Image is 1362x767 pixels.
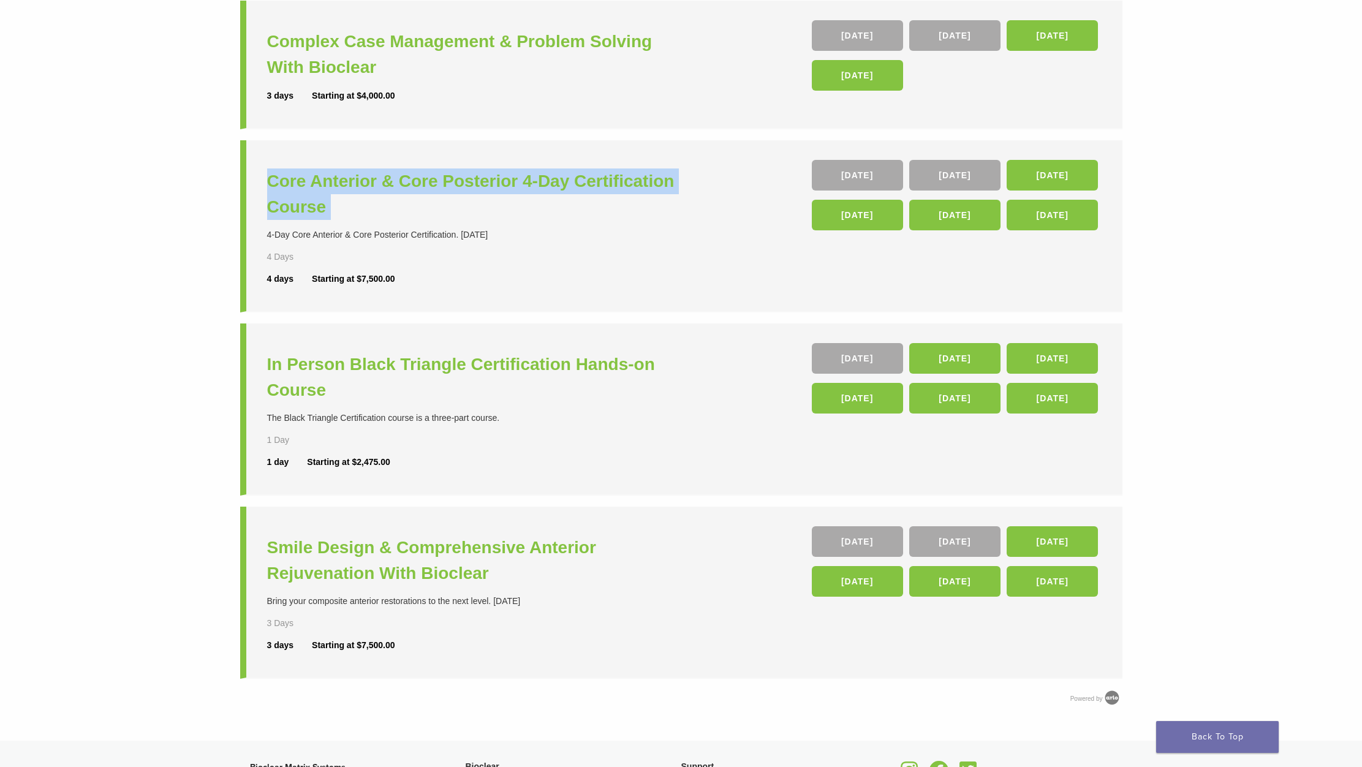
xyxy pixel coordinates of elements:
[909,200,1001,230] a: [DATE]
[812,20,903,51] a: [DATE]
[812,60,903,91] a: [DATE]
[267,251,330,263] div: 4 Days
[267,456,308,469] div: 1 day
[909,383,1001,414] a: [DATE]
[909,343,1001,374] a: [DATE]
[909,160,1001,191] a: [DATE]
[1103,689,1121,707] img: Arlo training & Event Software
[1007,566,1098,597] a: [DATE]
[909,526,1001,557] a: [DATE]
[307,456,390,469] div: Starting at $2,475.00
[909,20,1001,51] a: [DATE]
[312,89,395,102] div: Starting at $4,000.00
[812,343,1102,420] div: , , , , ,
[812,343,903,374] a: [DATE]
[312,273,395,285] div: Starting at $7,500.00
[312,639,395,652] div: Starting at $7,500.00
[812,526,1102,603] div: , , , , ,
[267,595,684,608] div: Bring your composite anterior restorations to the next level. [DATE]
[812,526,903,557] a: [DATE]
[267,273,312,285] div: 4 days
[909,566,1001,597] a: [DATE]
[1007,160,1098,191] a: [DATE]
[267,29,684,80] a: Complex Case Management & Problem Solving With Bioclear
[1007,383,1098,414] a: [DATE]
[812,20,1102,97] div: , , ,
[1007,20,1098,51] a: [DATE]
[267,617,330,630] div: 3 Days
[812,160,903,191] a: [DATE]
[812,200,903,230] a: [DATE]
[267,352,684,403] a: In Person Black Triangle Certification Hands-on Course
[267,229,684,241] div: 4-Day Core Anterior & Core Posterior Certification. [DATE]
[1007,526,1098,557] a: [DATE]
[1007,343,1098,374] a: [DATE]
[267,639,312,652] div: 3 days
[1070,695,1122,702] a: Powered by
[812,383,903,414] a: [DATE]
[267,535,684,586] a: Smile Design & Comprehensive Anterior Rejuvenation With Bioclear
[267,89,312,102] div: 3 days
[267,412,684,425] div: The Black Triangle Certification course is a three-part course.
[267,168,684,220] a: Core Anterior & Core Posterior 4-Day Certification Course
[1007,200,1098,230] a: [DATE]
[812,160,1102,236] div: , , , , ,
[812,566,903,597] a: [DATE]
[1156,721,1279,753] a: Back To Top
[267,434,330,447] div: 1 Day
